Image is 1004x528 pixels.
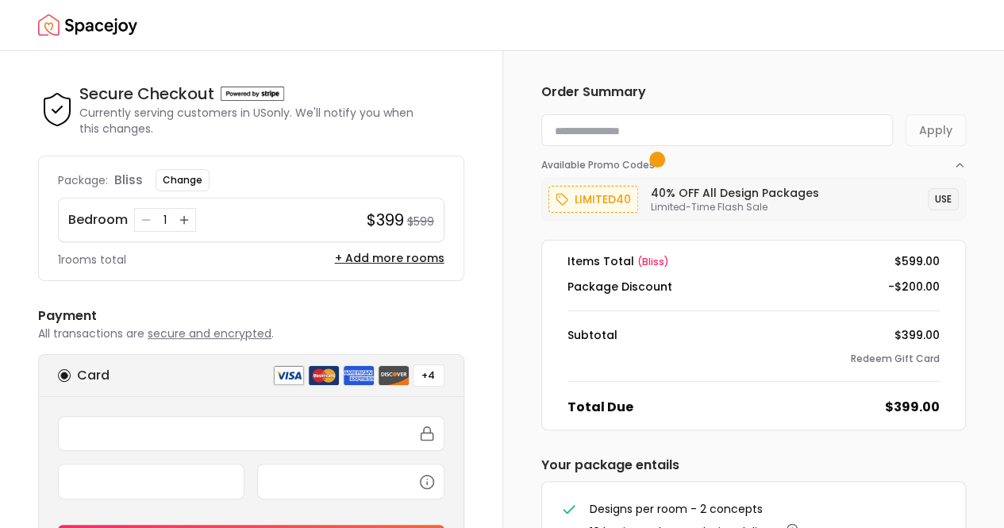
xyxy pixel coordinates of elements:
[148,326,271,341] span: secure and encrypted
[77,366,110,385] h6: Card
[38,10,137,41] img: Spacejoy Logo
[38,306,464,326] h6: Payment
[68,210,128,229] p: Bedroom
[156,169,210,191] button: Change
[68,474,234,488] iframe: Secure expiration date input frame
[567,327,617,343] dt: Subtotal
[308,365,340,386] img: mastercard
[413,364,444,387] button: +4
[407,214,434,229] small: $599
[335,250,444,266] button: + Add more rooms
[68,426,434,441] iframe: Secure card number input frame
[367,209,404,231] h4: $399
[590,501,763,517] span: Designs per room - 2 concepts
[637,255,669,268] span: ( bliss )
[58,252,126,268] p: 1 rooms total
[851,353,940,365] button: Redeem Gift Card
[138,212,154,228] button: Decrease quantity for Bedroom
[176,212,192,228] button: Increase quantity for Bedroom
[157,212,173,228] div: 1
[651,201,819,214] p: Limited-Time Flash Sale
[221,87,284,101] img: Powered by stripe
[273,365,305,386] img: visa
[567,253,669,269] dt: Items Total
[58,172,108,188] p: Package:
[541,172,967,221] div: Available Promo Codes
[79,83,214,105] h4: Secure Checkout
[38,10,137,41] a: Spacejoy
[114,171,143,190] p: bliss
[541,83,967,102] h6: Order Summary
[541,456,967,475] h6: Your package entails
[267,474,433,488] iframe: Secure CVC input frame
[651,185,819,201] h6: 40% OFF All Design Packages
[541,146,967,172] button: Available Promo Codes
[79,105,464,137] p: Currently serving customers in US only. We'll notify you when this changes.
[928,188,959,210] button: USE
[888,279,940,295] dd: -$200.00
[885,398,940,417] dd: $399.00
[38,326,464,341] p: All transactions are .
[343,365,375,386] img: american express
[567,398,633,417] dt: Total Due
[567,279,672,295] dt: Package Discount
[541,159,660,172] span: Available Promo Codes
[894,253,940,269] dd: $599.00
[378,365,410,386] img: discover
[894,327,940,343] dd: $399.00
[575,190,631,209] p: limited40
